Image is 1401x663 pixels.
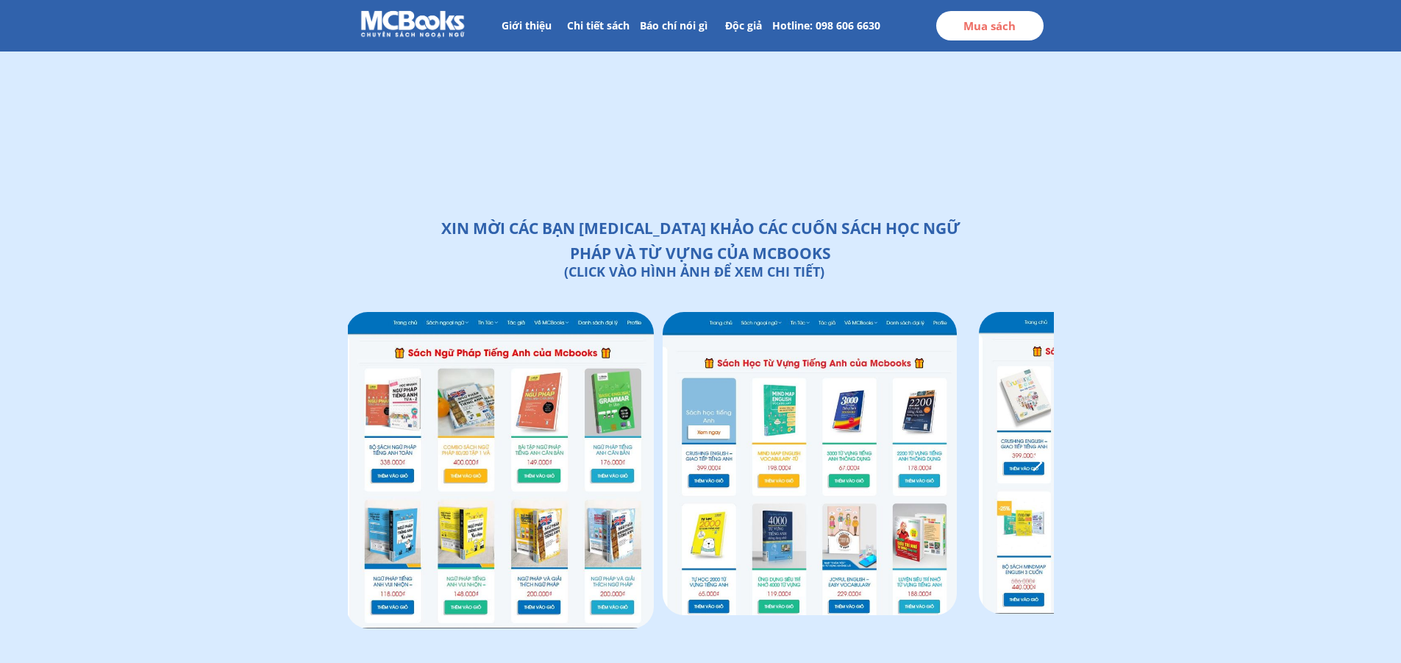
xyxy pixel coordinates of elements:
[710,11,777,40] p: Độc giả
[495,11,559,40] p: Giới thiệu
[436,216,966,266] h3: XIN MỜI CÁC BẠN [MEDICAL_DATA] KHẢO CÁC CUỐN SÁCH HỌC NGỮ PHÁP VÀ TỪ VỰNG CỦA MCBOOKS
[559,11,638,40] p: Chi tiết sách
[770,11,882,40] p: Hotline: 098 606 6630
[638,11,710,40] p: Báo chí nói gì
[429,261,959,283] h3: (CLICK VÀO HÌNH ẢNH ĐỂ XEM CHI TIẾT)
[936,11,1044,40] p: Mua sách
